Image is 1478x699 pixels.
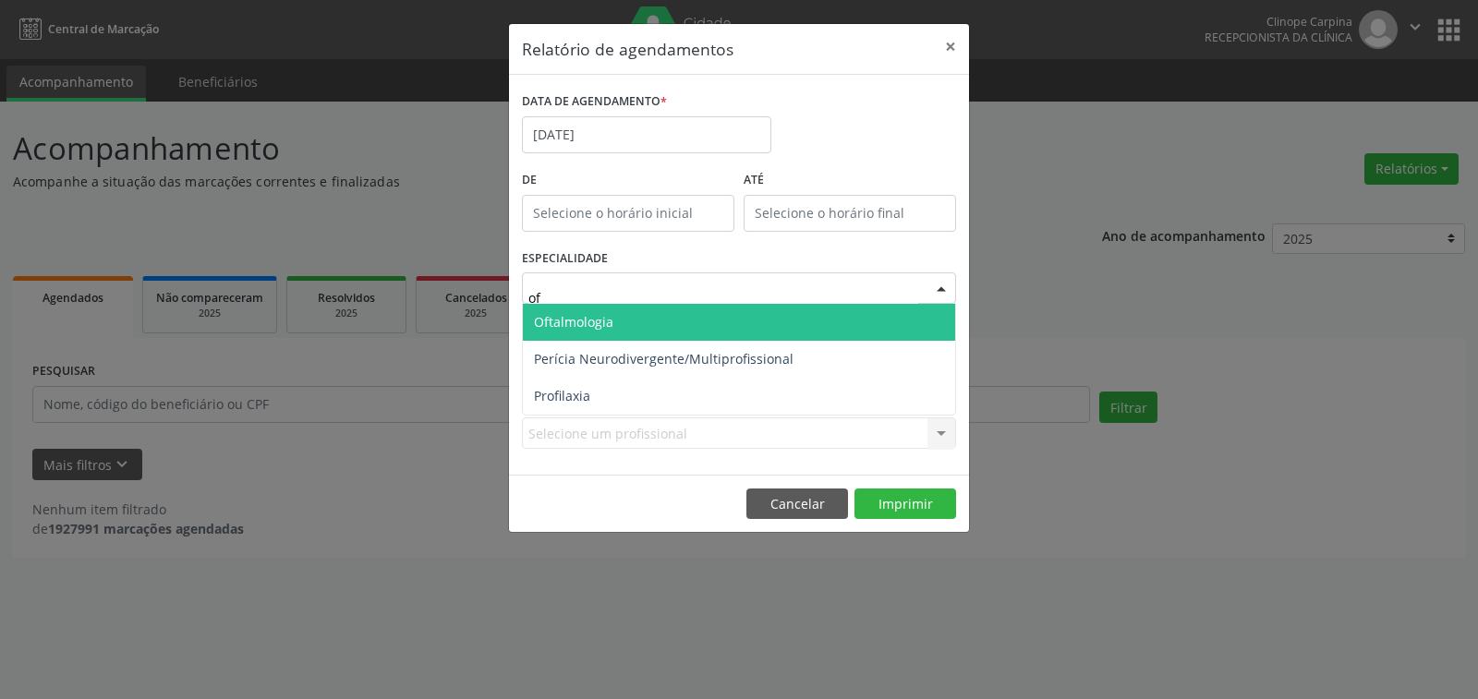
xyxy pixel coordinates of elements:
[522,37,733,61] h5: Relatório de agendamentos
[746,488,848,520] button: Cancelar
[522,245,608,273] label: ESPECIALIDADE
[534,313,613,331] span: Oftalmologia
[534,350,794,368] span: Perícia Neurodivergente/Multiprofissional
[854,488,956,520] button: Imprimir
[522,116,771,153] input: Selecione uma data ou intervalo
[522,166,734,195] label: De
[528,279,918,316] input: Seleciona uma especialidade
[522,195,734,232] input: Selecione o horário inicial
[534,387,590,404] span: Profilaxia
[932,24,969,69] button: Close
[522,88,667,116] label: DATA DE AGENDAMENTO
[744,166,956,195] label: ATÉ
[744,195,956,232] input: Selecione o horário final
